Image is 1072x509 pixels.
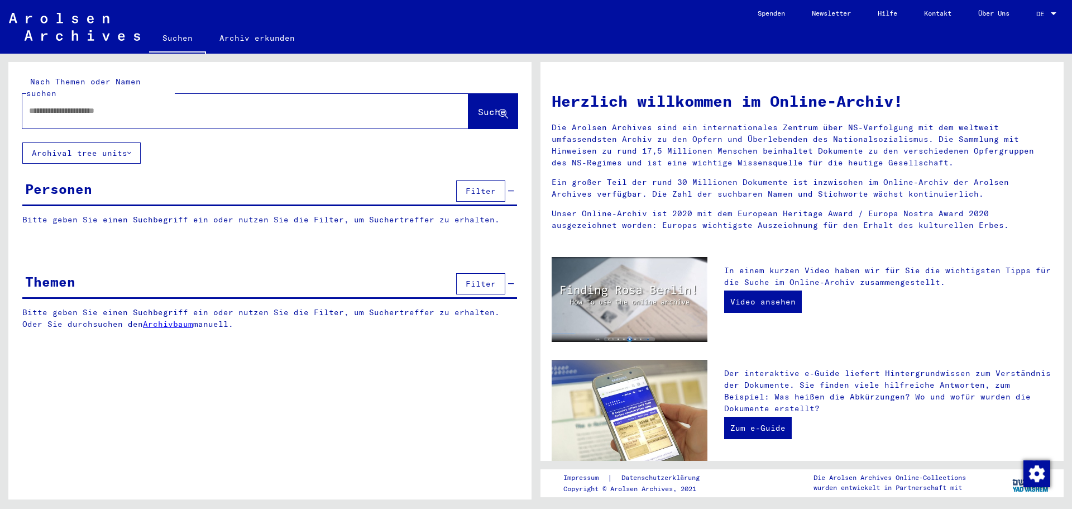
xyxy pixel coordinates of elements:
div: | [563,472,713,484]
span: Filter [466,279,496,289]
p: Bitte geben Sie einen Suchbegriff ein oder nutzen Sie die Filter, um Suchertreffer zu erhalten. [22,214,517,226]
a: Datenschutzerklärung [612,472,713,484]
mat-label: Nach Themen oder Namen suchen [26,77,141,98]
span: Filter [466,186,496,196]
p: Die Arolsen Archives sind ein internationales Zentrum über NS-Verfolgung mit dem weltweit umfasse... [552,122,1052,169]
button: Filter [456,180,505,202]
p: Der interaktive e-Guide liefert Hintergrundwissen zum Verständnis der Dokumente. Sie finden viele... [724,368,1052,415]
button: Filter [456,273,505,294]
img: Arolsen_neg.svg [9,13,140,41]
img: yv_logo.png [1010,469,1052,497]
a: Suchen [149,25,206,54]
button: Suche [468,94,518,129]
a: Zum e-Guide [724,417,792,439]
p: Bitte geben Sie einen Suchbegriff ein oder nutzen Sie die Filter, um Suchertreffer zu erhalten. O... [22,307,518,330]
a: Impressum [563,472,607,484]
p: Unser Online-Archiv ist 2020 mit dem European Heritage Award / Europa Nostra Award 2020 ausgezeic... [552,208,1052,231]
p: In einem kurzen Video haben wir für Sie die wichtigsten Tipps für die Suche im Online-Archiv zusa... [724,265,1052,288]
a: Archivbaum [143,319,193,329]
a: Video ansehen [724,291,802,313]
h1: Herzlich willkommen im Online-Archiv! [552,89,1052,113]
a: Archiv erkunden [206,25,308,51]
img: Zustimmung ändern [1023,460,1050,487]
img: video.jpg [552,257,707,342]
button: Archival tree units [22,142,141,164]
div: Personen [25,179,92,199]
p: Ein großer Teil der rund 30 Millionen Dokumente ist inzwischen im Online-Archiv der Arolsen Archi... [552,177,1052,200]
span: DE [1036,10,1049,18]
p: wurden entwickelt in Partnerschaft mit [813,483,966,493]
span: Suche [478,106,506,117]
img: eguide.jpg [552,360,707,464]
div: Themen [25,272,75,292]
p: Die Arolsen Archives Online-Collections [813,473,966,483]
p: Copyright © Arolsen Archives, 2021 [563,484,713,494]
